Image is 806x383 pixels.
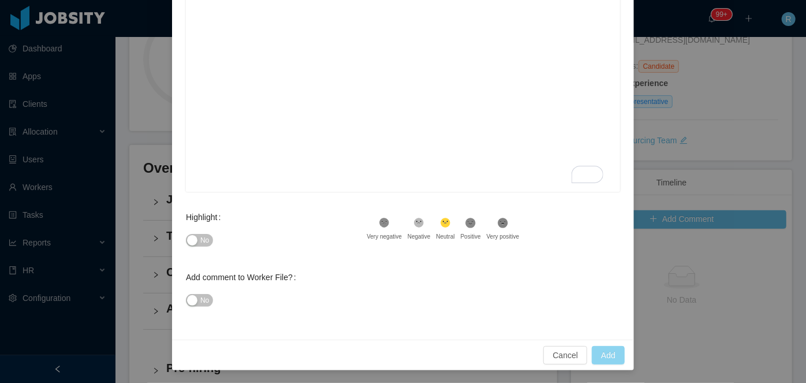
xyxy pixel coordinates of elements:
button: Add [592,346,625,365]
div: Positive [461,232,481,241]
button: Add comment to Worker File? [186,294,213,307]
div: Neutral [436,232,454,241]
div: Very negative [367,232,402,241]
span: No [200,295,209,306]
button: Highlight [186,234,213,247]
button: Cancel [543,346,587,365]
label: Add comment to Worker File? [186,273,301,282]
div: Very positive [487,232,520,241]
div: Negative [408,232,430,241]
span: No [200,235,209,246]
label: Highlight [186,213,225,222]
